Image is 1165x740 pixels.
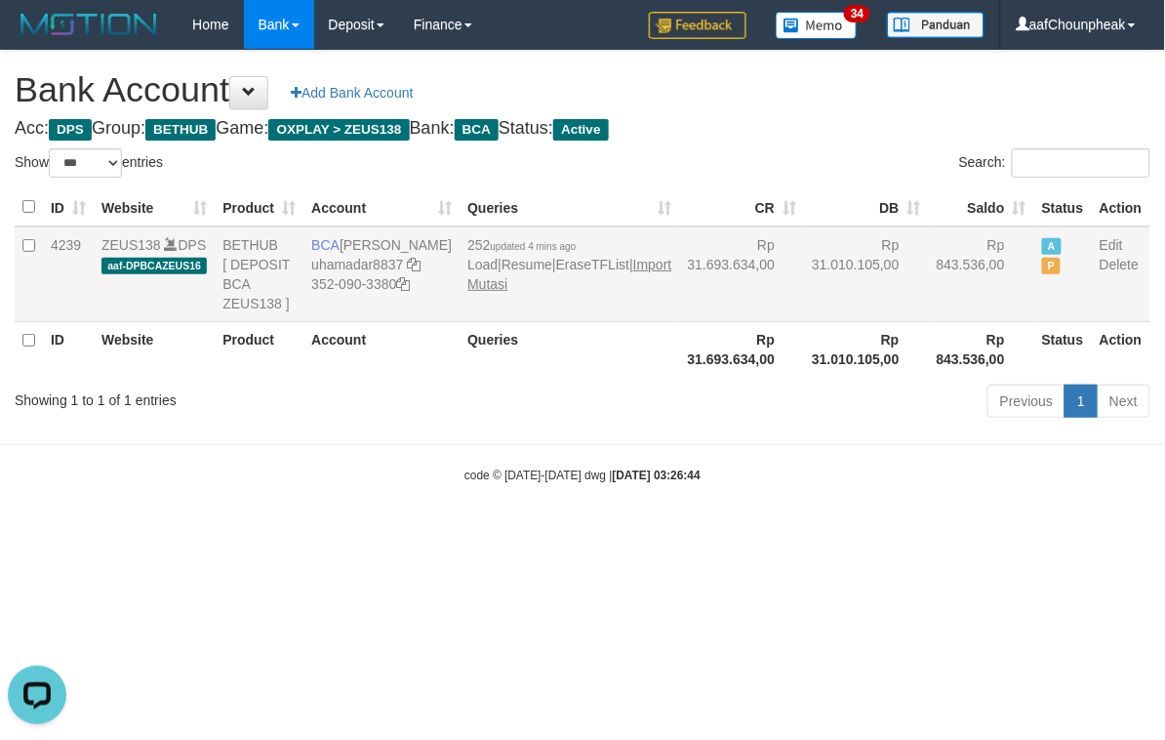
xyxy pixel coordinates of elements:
[1012,148,1150,178] input: Search:
[649,12,746,39] img: Feedback.jpg
[1092,321,1150,377] th: Action
[43,321,94,377] th: ID
[613,469,701,482] strong: [DATE] 03:26:44
[303,321,460,377] th: Account
[553,119,609,141] span: Active
[804,188,929,226] th: DB: activate to sort column ascending
[303,188,460,226] th: Account: activate to sort column ascending
[502,257,552,272] a: Resume
[467,257,671,292] a: Import Mutasi
[1100,257,1139,272] a: Delete
[311,237,340,253] span: BCA
[1065,385,1098,418] a: 1
[215,188,303,226] th: Product: activate to sort column ascending
[101,237,161,253] a: ZEUS138
[460,321,679,377] th: Queries
[311,257,403,272] a: uhamadar8837
[1097,385,1150,418] a: Next
[303,226,460,322] td: [PERSON_NAME] 352-090-3380
[49,148,122,178] select: Showentries
[15,383,471,410] div: Showing 1 to 1 of 1 entries
[556,257,629,272] a: EraseTFList
[1092,188,1150,226] th: Action
[94,321,215,377] th: Website
[467,257,498,272] a: Load
[94,188,215,226] th: Website: activate to sort column ascending
[804,321,929,377] th: Rp 31.010.105,00
[491,241,577,252] span: updated 4 mins ago
[776,12,858,39] img: Button%20Memo.svg
[145,119,216,141] span: BETHUB
[15,10,163,39] img: MOTION_logo.png
[1034,188,1092,226] th: Status
[680,321,805,377] th: Rp 31.693.634,00
[15,70,1150,109] h1: Bank Account
[1100,237,1123,253] a: Edit
[43,188,94,226] th: ID: activate to sort column ascending
[929,226,1034,322] td: Rp 843.536,00
[680,226,805,322] td: Rp 31.693.634,00
[1034,321,1092,377] th: Status
[959,148,1150,178] label: Search:
[49,119,92,141] span: DPS
[804,226,929,322] td: Rp 31.010.105,00
[844,5,870,22] span: 34
[455,119,499,141] span: BCA
[460,188,679,226] th: Queries: activate to sort column ascending
[94,226,215,322] td: DPS
[467,237,671,292] span: | | |
[15,148,163,178] label: Show entries
[278,76,425,109] a: Add Bank Account
[15,119,1150,139] h4: Acc: Group: Game: Bank: Status:
[215,321,303,377] th: Product
[987,385,1065,418] a: Previous
[8,8,66,66] button: Open LiveChat chat widget
[464,469,701,482] small: code © [DATE]-[DATE] dwg |
[929,321,1034,377] th: Rp 843.536,00
[268,119,409,141] span: OXPLAY > ZEUS138
[1042,238,1062,255] span: Active
[929,188,1034,226] th: Saldo: activate to sort column ascending
[215,226,303,322] td: BETHUB [ DEPOSIT BCA ZEUS138 ]
[887,12,984,38] img: panduan.png
[407,257,421,272] a: Copy uhamadar8837 to clipboard
[680,188,805,226] th: CR: activate to sort column ascending
[101,258,207,274] span: aaf-DPBCAZEUS16
[43,226,94,322] td: 4239
[467,237,576,253] span: 252
[396,276,410,292] a: Copy 3520903380 to clipboard
[1042,258,1062,274] span: Paused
